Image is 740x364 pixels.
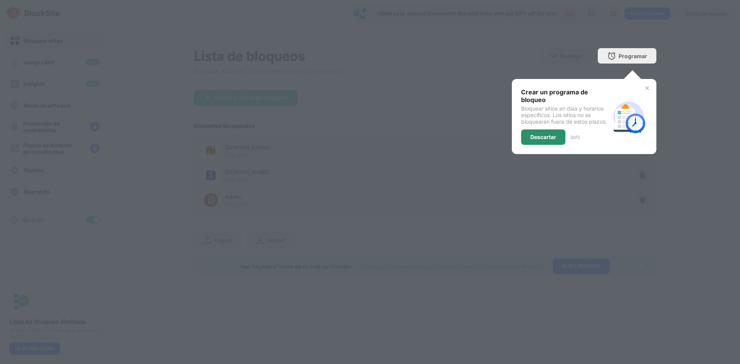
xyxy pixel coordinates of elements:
div: Bloquear sitios en días y horarios específicos. Los sitios no se bloquearán fuera de estos plazos. [521,105,610,125]
img: schedule.svg [610,98,647,135]
div: Descartar [530,134,556,140]
div: 3 of 3 [570,134,580,140]
img: x-button.svg [644,85,650,91]
div: Programar [619,53,647,59]
div: Crear un programa de bloqueo [521,88,610,104]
